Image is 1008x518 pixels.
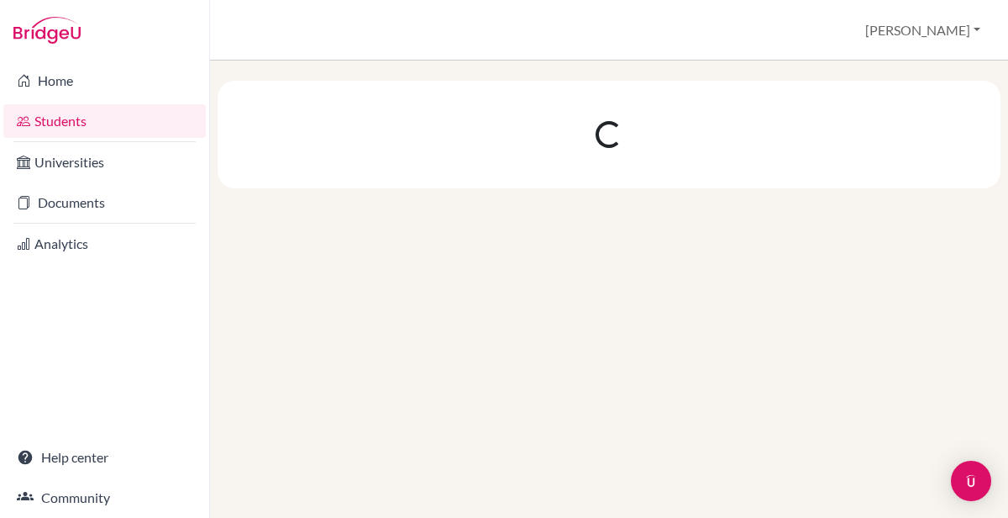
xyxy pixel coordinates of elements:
[3,186,206,219] a: Documents
[13,17,81,44] img: Bridge-U
[3,145,206,179] a: Universities
[3,227,206,261] a: Analytics
[951,461,991,501] div: Open Intercom Messenger
[3,64,206,98] a: Home
[3,481,206,515] a: Community
[3,441,206,474] a: Help center
[3,104,206,138] a: Students
[858,14,988,46] button: [PERSON_NAME]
